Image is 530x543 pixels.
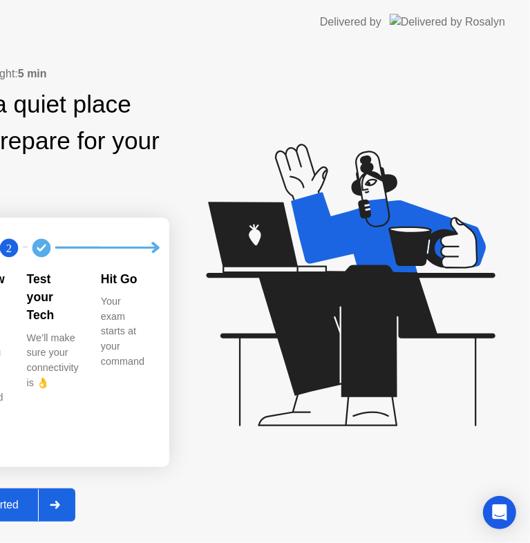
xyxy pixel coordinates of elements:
[483,496,516,529] div: Open Intercom Messenger
[390,14,505,30] img: Delivered by Rosalyn
[101,270,144,288] div: Hit Go
[320,14,381,30] div: Delivered by
[27,270,79,325] div: Test your Tech
[6,241,12,254] text: 2
[18,68,47,79] b: 5 min
[27,331,79,390] div: We’ll make sure your connectivity is 👌
[101,294,144,369] div: Your exam starts at your command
